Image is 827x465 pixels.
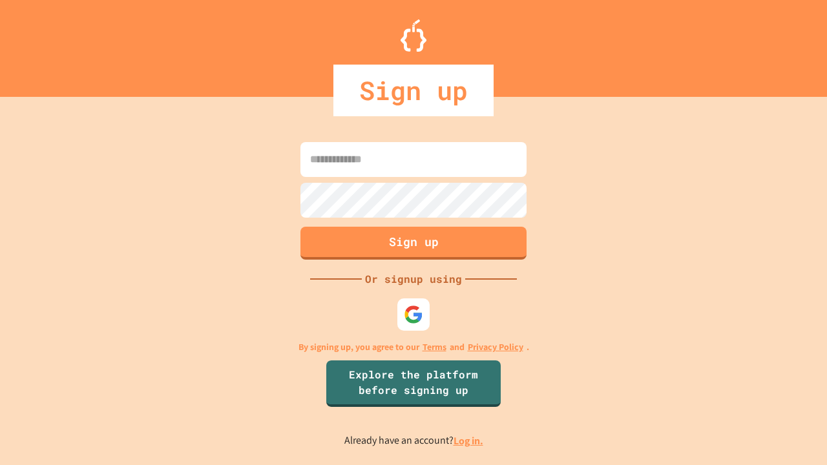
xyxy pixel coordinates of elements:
[344,433,483,449] p: Already have an account?
[300,227,527,260] button: Sign up
[401,19,426,52] img: Logo.svg
[362,271,465,287] div: Or signup using
[423,340,446,354] a: Terms
[298,340,529,354] p: By signing up, you agree to our and .
[404,305,423,324] img: google-icon.svg
[468,340,523,354] a: Privacy Policy
[326,360,501,407] a: Explore the platform before signing up
[333,65,494,116] div: Sign up
[454,434,483,448] a: Log in.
